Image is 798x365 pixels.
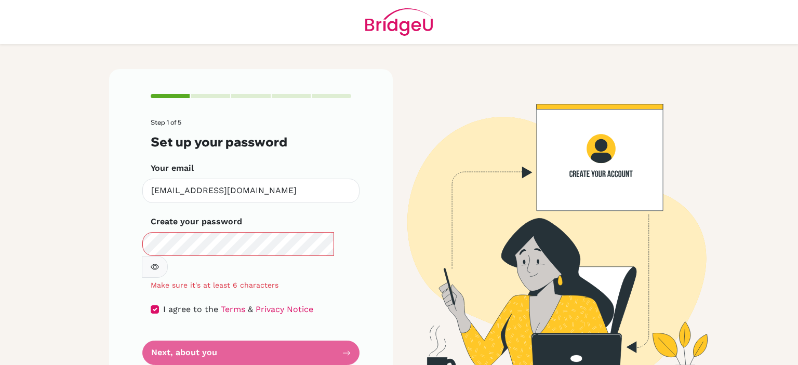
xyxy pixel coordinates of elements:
label: Create your password [151,215,242,228]
a: Terms [221,304,245,314]
span: I agree to the [163,304,218,314]
a: Privacy Notice [256,304,313,314]
div: Make sure it's at least 6 characters [142,280,360,291]
span: Step 1 of 5 [151,118,181,126]
input: Insert your email* [142,179,360,203]
label: Your email [151,162,194,174]
span: & [248,304,253,314]
h3: Set up your password [151,134,351,150]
